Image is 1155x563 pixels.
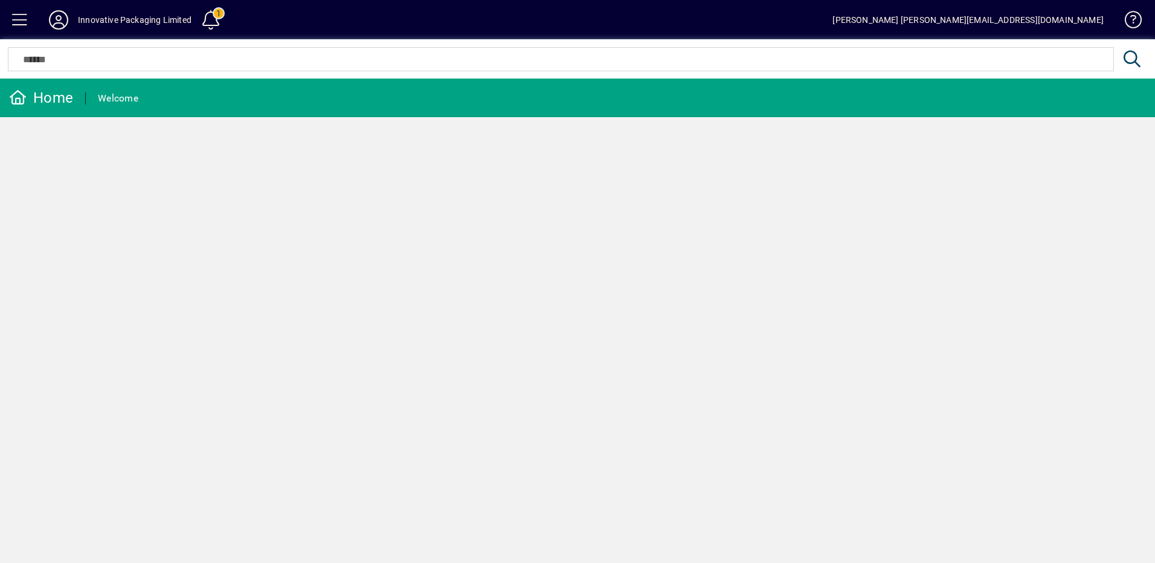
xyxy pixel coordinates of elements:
div: Welcome [98,89,138,108]
a: Knowledge Base [1116,2,1140,42]
div: Innovative Packaging Limited [78,10,191,30]
button: Profile [39,9,78,31]
div: [PERSON_NAME] [PERSON_NAME][EMAIL_ADDRESS][DOMAIN_NAME] [832,10,1104,30]
div: Home [9,88,73,108]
